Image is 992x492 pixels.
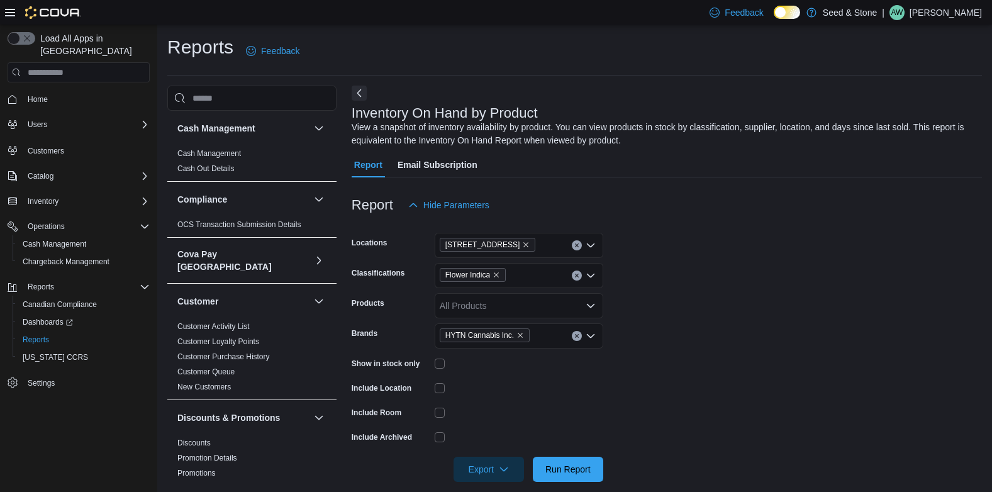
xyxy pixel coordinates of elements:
span: Reports [23,279,150,294]
a: Customers [23,143,69,159]
span: Report [354,152,382,177]
input: Dark Mode [774,6,800,19]
span: Cash Out Details [177,164,235,174]
button: Reports [23,279,59,294]
button: Hide Parameters [403,193,494,218]
button: Settings [3,374,155,392]
div: Discounts & Promotions [167,435,337,486]
a: Discounts [177,439,211,447]
span: Feedback [725,6,763,19]
span: Inventory [23,194,150,209]
span: [US_STATE] CCRS [23,352,88,362]
label: Include Room [352,408,401,418]
button: Cova Pay [GEOGRAPHIC_DATA] [311,253,326,268]
span: Customer Loyalty Points [177,337,259,347]
span: Customer Purchase History [177,352,270,362]
span: Canadian Compliance [23,299,97,310]
button: [US_STATE] CCRS [13,349,155,366]
span: Discounts [177,438,211,448]
span: Reports [23,335,49,345]
h3: Customer [177,295,218,308]
button: Compliance [177,193,309,206]
span: Home [23,91,150,107]
a: Cash Management [18,237,91,252]
button: Run Report [533,457,603,482]
button: Customer [311,294,326,309]
button: Remove HYTN Cannabis Inc. from selection in this group [516,332,524,339]
span: HYTN Cannabis Inc. [440,328,530,342]
button: Remove Flower Indica from selection in this group [493,271,500,279]
button: Clear input [572,240,582,250]
button: Chargeback Management [13,253,155,271]
span: Inventory [28,196,59,206]
span: Flower Indica [440,268,506,282]
span: Users [23,117,150,132]
a: Chargeback Management [18,254,114,269]
label: Brands [352,328,377,338]
button: Catalog [23,169,59,184]
a: Settings [23,376,60,391]
button: Users [23,117,52,132]
button: Operations [3,218,155,235]
label: Include Archived [352,432,412,442]
span: Customers [23,142,150,158]
span: Cash Management [177,148,241,159]
a: Home [23,92,53,107]
h3: Cova Pay [GEOGRAPHIC_DATA] [177,248,309,273]
label: Products [352,298,384,308]
span: Reports [28,282,54,292]
h3: Report [352,198,393,213]
span: Feedback [261,45,299,57]
button: Cash Management [13,235,155,253]
h3: Discounts & Promotions [177,411,280,424]
button: Next [352,86,367,101]
a: Customer Activity List [177,322,250,331]
span: Settings [28,378,55,388]
p: Seed & Stone [823,5,877,20]
span: Operations [28,221,65,232]
span: Home [28,94,48,104]
span: Catalog [28,171,53,181]
h3: Inventory On Hand by Product [352,106,538,121]
button: Reports [13,331,155,349]
span: AW [891,5,903,20]
label: Locations [352,238,387,248]
button: Clear input [572,271,582,281]
a: Reports [18,332,54,347]
button: Open list of options [586,271,596,281]
span: Promotions [177,468,216,478]
button: Remove 512 Young Drive (Coquitlam) from selection in this group [522,241,530,249]
span: Chargeback Management [23,257,109,267]
label: Include Location [352,383,411,393]
p: | [882,5,884,20]
h1: Reports [167,35,233,60]
span: 512 Young Drive (Coquitlam) [440,238,536,252]
div: Compliance [167,217,337,237]
label: Classifications [352,268,405,278]
h3: Compliance [177,193,227,206]
button: Discounts & Promotions [177,411,309,424]
label: Show in stock only [352,359,420,369]
span: Canadian Compliance [18,297,150,312]
span: Customers [28,146,64,156]
div: Cash Management [167,146,337,181]
button: Clear input [572,331,582,341]
span: Email Subscription [398,152,477,177]
button: Open list of options [586,331,596,341]
button: Operations [23,219,70,234]
button: Reports [3,278,155,296]
a: Customer Queue [177,367,235,376]
a: Customer Purchase History [177,352,270,361]
div: Alex Wang [889,5,905,20]
button: Open list of options [586,301,596,311]
button: Inventory [3,193,155,210]
span: HYTN Cannabis Inc. [445,329,514,342]
span: Hide Parameters [423,199,489,211]
nav: Complex example [8,85,150,425]
a: Customer Loyalty Points [177,337,259,346]
a: Promotion Details [177,454,237,462]
span: Cash Management [18,237,150,252]
span: Chargeback Management [18,254,150,269]
a: Promotions [177,469,216,478]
